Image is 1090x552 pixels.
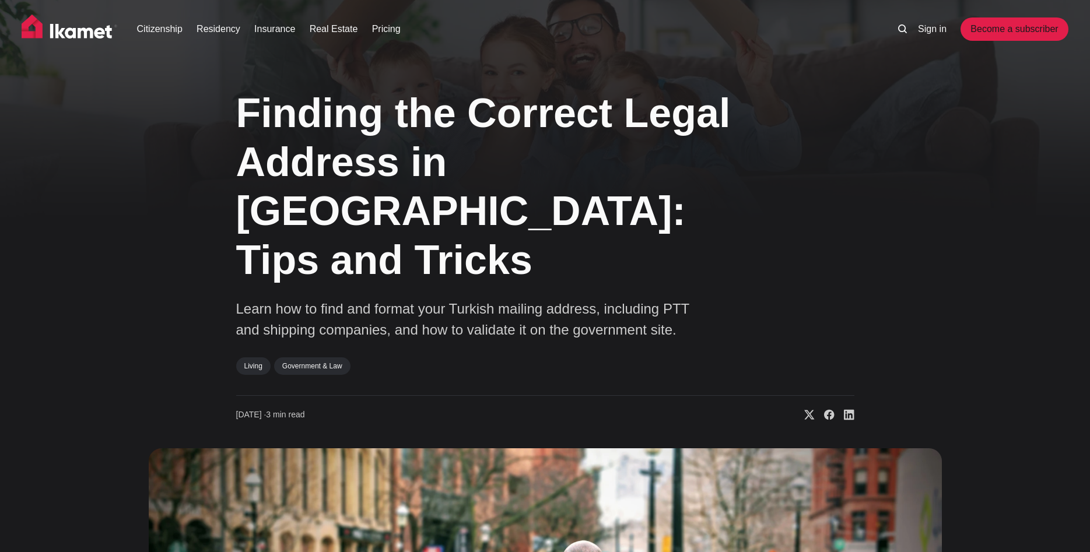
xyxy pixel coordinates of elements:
a: Insurance [254,22,295,36]
a: Living [236,357,271,375]
a: Sign in [918,22,947,36]
a: Share on X [795,409,815,421]
a: Real Estate [310,22,358,36]
a: Citizenship [137,22,183,36]
a: Share on Linkedin [835,409,854,421]
a: Government & Law [274,357,351,375]
img: Ikamet home [22,15,117,44]
a: Become a subscriber [961,17,1068,41]
p: Learn how to find and format your Turkish mailing address, including PTT and shipping companies, ... [236,298,703,340]
time: 3 min read [236,409,305,421]
h1: Finding the Correct Legal Address in [GEOGRAPHIC_DATA]: Tips and Tricks [236,89,738,284]
a: Share on Facebook [815,409,835,421]
span: [DATE] ∙ [236,410,267,419]
a: Pricing [372,22,401,36]
a: Residency [197,22,240,36]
